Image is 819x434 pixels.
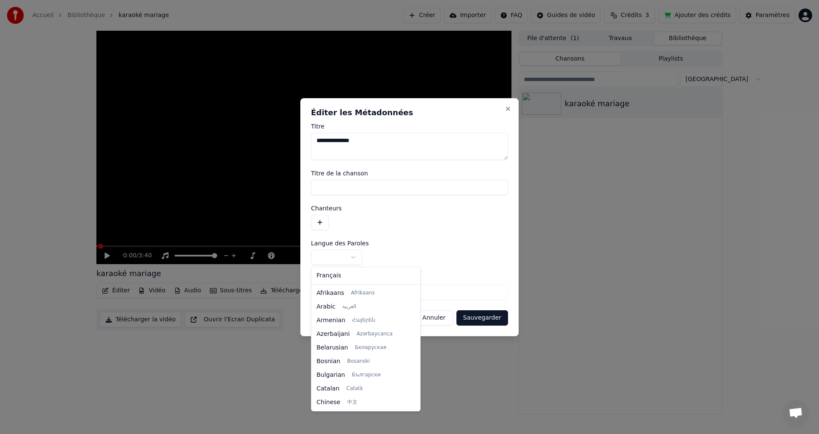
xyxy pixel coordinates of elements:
span: Беларуская [355,344,386,351]
span: Հայերեն [352,317,375,324]
span: Bosnian [317,357,340,366]
span: 中文 [347,399,357,406]
span: Belarusian [317,344,348,352]
span: Català [346,385,363,392]
span: Français [317,271,341,280]
span: Bosanski [347,358,370,365]
span: العربية [342,303,356,310]
span: Azerbaijani [317,330,350,338]
span: Български [352,372,380,379]
span: Armenian [317,316,346,325]
span: Catalan [317,384,340,393]
span: Azərbaycanca [357,331,392,338]
span: Afrikaans [317,289,344,297]
span: Bulgarian [317,371,345,379]
span: Afrikaans [351,290,375,297]
span: Arabic [317,303,335,311]
span: Chinese [317,398,340,407]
